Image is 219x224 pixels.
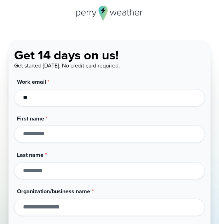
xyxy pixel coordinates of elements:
[17,114,44,123] span: First name
[17,151,44,159] span: Last name
[17,78,46,86] span: Work email
[14,46,119,64] span: Get 14 days on us!
[17,187,90,195] span: Organization/business name
[14,61,120,70] span: Get started [DATE]. No credit card required.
